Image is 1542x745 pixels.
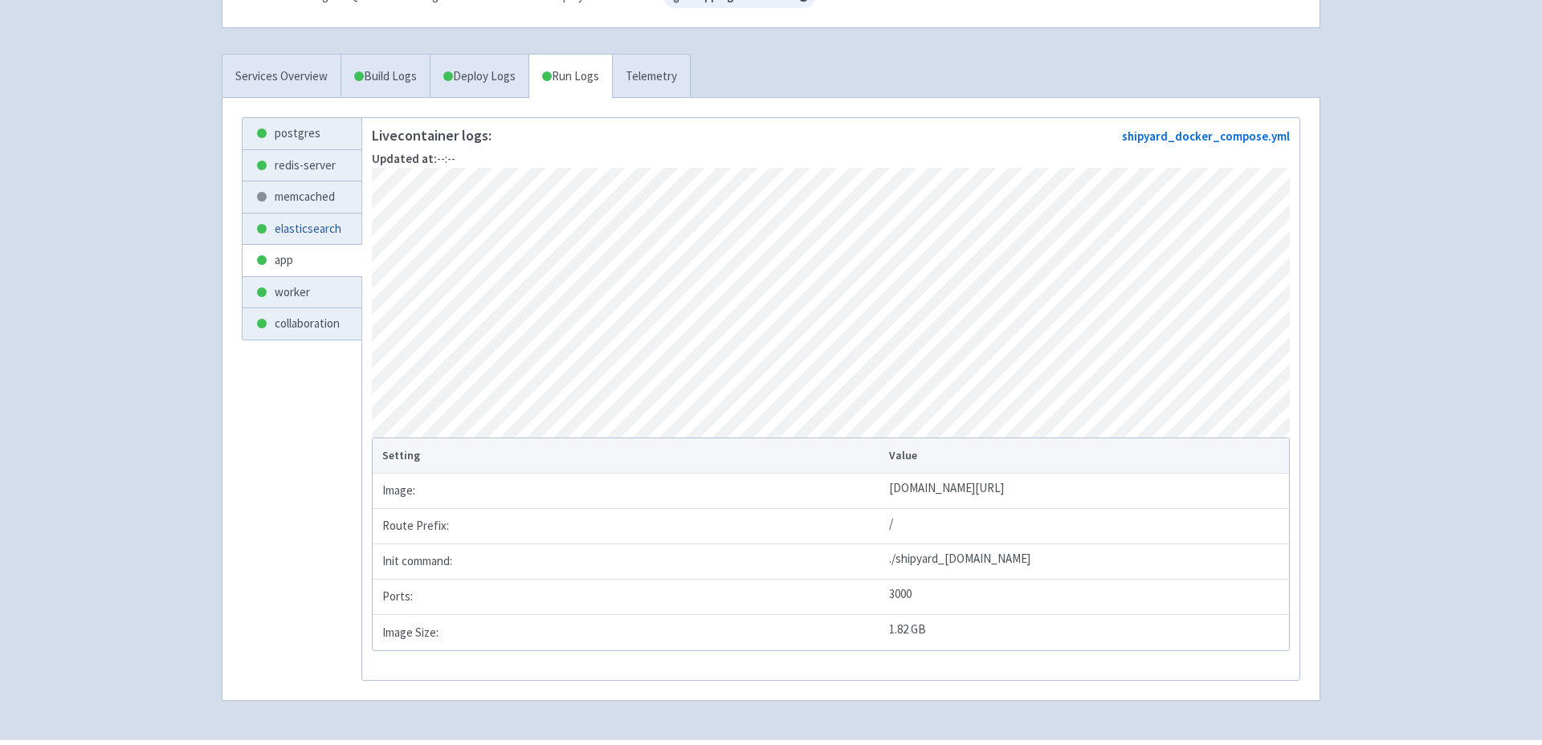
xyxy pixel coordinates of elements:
[243,214,361,245] a: elasticsearch
[372,151,455,166] span: --:--
[373,580,883,615] td: Ports:
[373,544,883,580] td: Init command:
[341,55,430,99] a: Build Logs
[243,181,361,213] a: memcached
[1122,128,1290,144] a: shipyard_docker_compose.yml
[243,308,361,340] a: collaboration
[373,615,883,650] td: Image Size:
[430,55,528,99] a: Deploy Logs
[528,55,612,99] a: Run Logs
[883,615,1289,650] td: 1.82 GB
[243,150,361,181] a: redis-server
[883,474,1289,509] td: [DOMAIN_NAME][URL]
[373,438,883,474] th: Setting
[372,128,492,144] p: Live container logs:
[883,438,1289,474] th: Value
[612,55,690,99] a: Telemetry
[883,509,1289,544] td: /
[373,509,883,544] td: Route Prefix:
[222,55,341,99] a: Services Overview
[243,277,361,308] a: worker
[373,474,883,509] td: Image:
[372,151,437,166] strong: Updated at:
[883,544,1289,580] td: ./shipyard_[DOMAIN_NAME]
[243,118,361,149] a: postgres
[243,245,361,276] a: app
[883,580,1289,615] td: 3000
